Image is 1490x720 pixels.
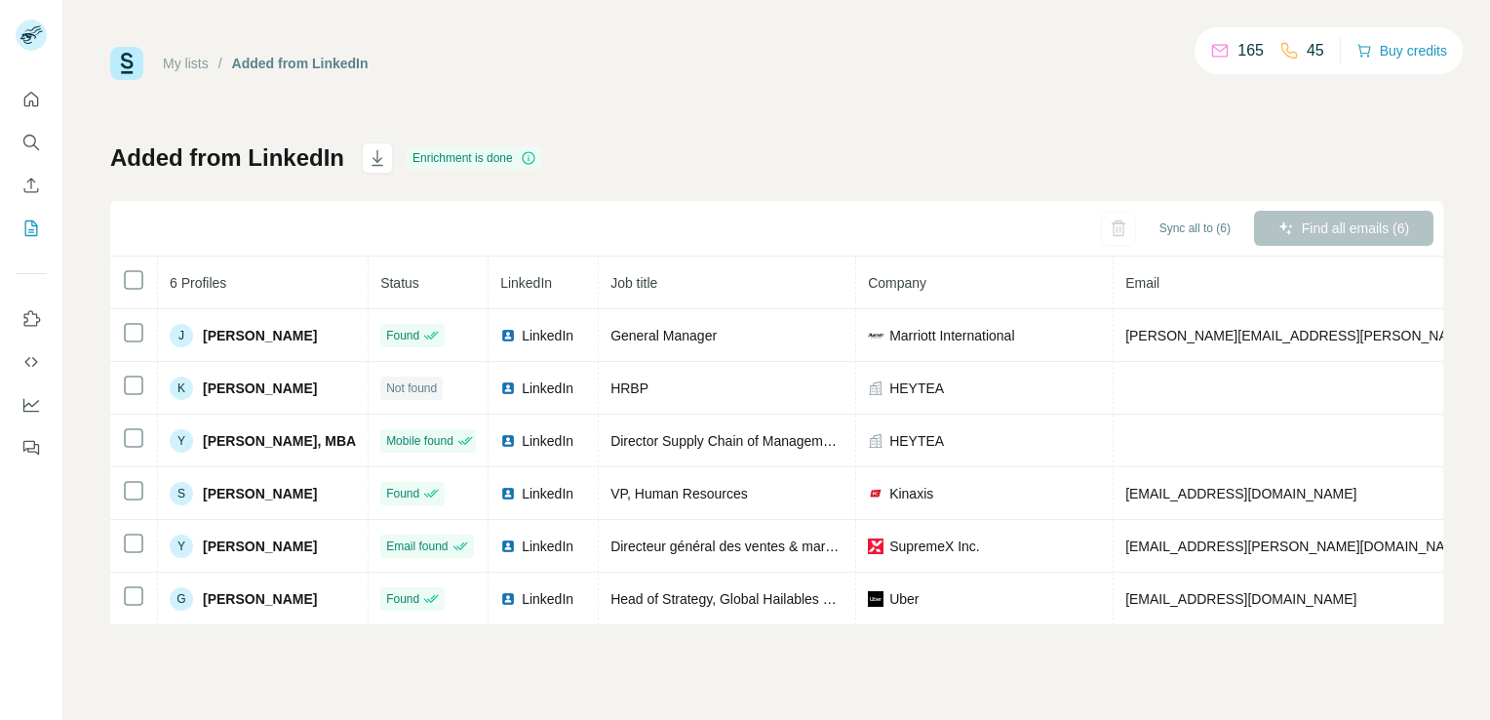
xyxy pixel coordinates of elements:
span: Status [380,275,419,291]
img: company-logo [868,591,883,607]
button: Sync all to (6) [1146,214,1244,243]
button: Use Surfe on LinkedIn [16,301,47,337]
span: LinkedIn [522,326,573,345]
button: Feedback [16,430,47,465]
h1: Added from LinkedIn [110,142,344,174]
button: Search [16,125,47,160]
span: Uber [889,589,919,609]
img: LinkedIn logo [500,433,516,449]
span: LinkedIn [500,275,552,291]
span: VP, Human Resources [610,486,748,501]
li: / [218,54,222,73]
span: HEYTEA [889,431,944,451]
div: Y [170,429,193,453]
span: [PERSON_NAME] [203,326,317,345]
span: [PERSON_NAME] [203,484,317,503]
div: K [170,377,193,400]
a: My lists [163,56,209,71]
p: 45 [1307,39,1324,62]
span: General Manager [610,328,717,343]
span: LinkedIn [522,484,573,503]
span: Director Supply Chain of Management(North American) [610,433,945,449]
span: Email found [386,538,448,555]
span: Company [868,275,926,291]
span: LinkedIn [522,537,573,556]
div: S [170,482,193,505]
span: HRBP [610,380,648,396]
span: SupremeX Inc. [889,537,980,556]
span: Email [1125,275,1159,291]
img: company-logo [868,328,883,343]
span: [EMAIL_ADDRESS][DOMAIN_NAME] [1125,486,1356,501]
img: company-logo [868,486,883,501]
span: [PERSON_NAME] [203,589,317,609]
img: LinkedIn logo [500,591,516,607]
span: Head of Strategy, Global Hailables Portfolio [610,591,873,607]
span: Sync all to (6) [1159,220,1231,237]
img: company-logo [868,539,883,554]
span: Found [386,485,419,502]
span: [EMAIL_ADDRESS][DOMAIN_NAME] [1125,591,1356,607]
span: LinkedIn [522,589,573,609]
span: LinkedIn [522,431,573,451]
span: Mobile found [386,432,453,450]
div: J [170,324,193,347]
img: LinkedIn logo [500,328,516,343]
span: [PERSON_NAME] [203,379,317,398]
img: LinkedIn logo [500,486,516,501]
span: [PERSON_NAME] [203,537,317,556]
span: Directeur général des ventes & marketing [610,539,862,554]
button: Dashboard [16,387,47,422]
div: G [170,587,193,611]
button: My lists [16,211,47,246]
button: Enrich CSV [16,168,47,203]
img: LinkedIn logo [500,539,516,554]
button: Use Surfe API [16,344,47,380]
span: HEYTEA [889,379,944,398]
button: Buy credits [1356,37,1447,64]
img: Surfe Logo [110,47,143,80]
button: Quick start [16,82,47,117]
span: Found [386,590,419,608]
span: Not found [386,380,437,397]
img: LinkedIn logo [500,380,516,396]
div: Added from LinkedIn [232,54,369,73]
span: Marriott International [889,326,1014,345]
p: 165 [1237,39,1264,62]
span: [PERSON_NAME], MBA [203,431,356,451]
span: 6 Profiles [170,275,226,291]
span: Found [386,327,419,344]
div: Y [170,535,193,558]
span: Kinaxis [889,484,933,503]
span: LinkedIn [522,379,573,398]
span: [EMAIL_ADDRESS][PERSON_NAME][DOMAIN_NAME] [1125,539,1469,554]
span: Job title [610,275,657,291]
div: Enrichment is done [407,146,542,170]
